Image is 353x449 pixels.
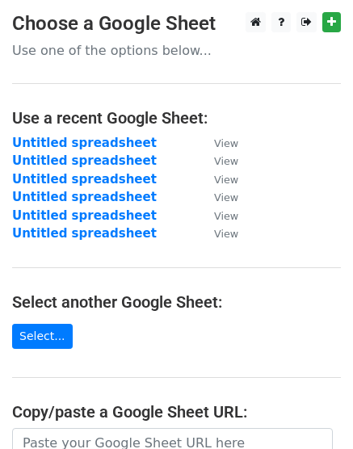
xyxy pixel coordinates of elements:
small: View [214,137,238,149]
a: View [198,153,238,168]
small: View [214,174,238,186]
a: View [198,226,238,241]
a: Untitled spreadsheet [12,136,157,150]
a: View [198,208,238,223]
a: Select... [12,324,73,349]
small: View [214,155,238,167]
a: View [198,190,238,204]
small: View [214,228,238,240]
small: View [214,191,238,204]
h4: Select another Google Sheet: [12,292,341,312]
a: Untitled spreadsheet [12,153,157,168]
p: Use one of the options below... [12,42,341,59]
a: Untitled spreadsheet [12,190,157,204]
a: View [198,172,238,187]
small: View [214,210,238,222]
a: Untitled spreadsheet [12,226,157,241]
h3: Choose a Google Sheet [12,12,341,36]
h4: Copy/paste a Google Sheet URL: [12,402,341,422]
a: Untitled spreadsheet [12,172,157,187]
a: Untitled spreadsheet [12,208,157,223]
a: View [198,136,238,150]
h4: Use a recent Google Sheet: [12,108,341,128]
